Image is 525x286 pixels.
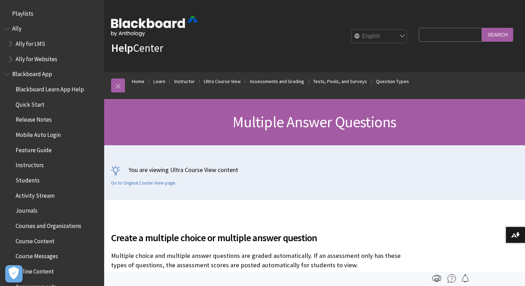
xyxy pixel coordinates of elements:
nav: Book outline for Anthology Ally Help [4,23,100,65]
a: Question Types [376,77,409,86]
img: Follow this page [461,274,469,283]
span: Release Notes [16,114,52,123]
a: Learn [153,77,165,86]
span: Ally for Websites [16,53,57,63]
span: Mobile Auto Login [16,129,61,138]
a: Go to Original Course View page. [111,180,176,186]
select: Site Language Selector [352,30,407,43]
a: Assessments and Grading [250,77,304,86]
img: Print [433,274,441,283]
span: Playlists [12,8,33,17]
span: Courses and Organizations [16,220,81,229]
p: Multiple choice and multiple answer questions are graded automatically. If an assessment only has... [111,251,415,269]
span: Activity Stream [16,190,55,199]
span: Blackboard Learn App Help [16,83,84,93]
span: Course Content [16,235,55,245]
img: More help [448,274,456,283]
span: Journals [16,205,37,214]
nav: Book outline for Playlists [4,8,100,19]
a: Tests, Pools, and Surveys [313,77,367,86]
button: Open Preferences [5,265,23,283]
span: Students [16,174,40,184]
span: Blackboard App [12,68,52,78]
span: Quick Start [16,99,44,108]
strong: Help [111,41,133,55]
a: HelpCenter [111,41,163,55]
span: Offline Content [16,265,54,275]
p: You are viewing Ultra Course View content [111,165,518,174]
a: Home [132,77,144,86]
span: Instructors [16,160,44,169]
input: Search [482,28,513,41]
span: Ally for LMS [16,38,45,47]
a: Ultra Course View [204,77,241,86]
span: Course Messages [16,251,58,260]
span: Multiple Answer Questions [233,112,396,131]
a: Instructor [174,77,195,86]
img: Blackboard by Anthology [111,16,198,36]
span: Create a multiple choice or multiple answer question [111,230,415,245]
span: Ally [12,23,22,32]
span: Feature Guide [16,144,52,154]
